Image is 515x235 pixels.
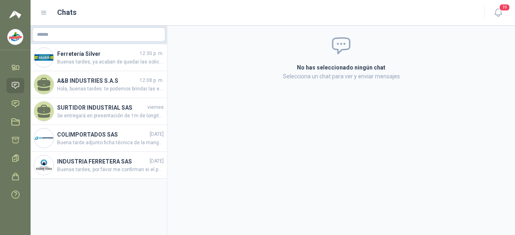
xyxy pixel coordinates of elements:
[57,7,76,18] h1: Chats
[201,72,482,81] p: Selecciona un chat para ver y enviar mensajes
[57,58,164,66] span: Buenas tardes, ya acaban de quedar las solicitudes sin el costo de envío
[147,104,164,111] span: viernes
[9,10,21,19] img: Logo peakr
[34,129,54,148] img: Company Logo
[491,6,505,20] button: 19
[57,85,164,93] span: Hola, buenas tardes. te podemos brindar las empaquetaduras y/o el cambio de las empaquetaduras pa...
[499,4,510,11] span: 19
[57,130,148,139] h4: COLIMPORTADOS SAS
[201,63,482,72] h2: No has seleccionado ningún chat
[57,139,164,147] span: Buena tarde adjunto ficha técnica de la manguera
[140,50,164,57] span: 12:30 p. m.
[57,49,138,58] h4: Ferretería Silver
[34,48,54,67] img: Company Logo
[31,98,167,125] a: SURTIDOR INDUSTRIAL SASviernesSe entregará en presentación de 1m de longitud
[31,125,167,152] a: Company LogoCOLIMPORTADOS SAS[DATE]Buena tarde adjunto ficha técnica de la manguera
[34,155,54,175] img: Company Logo
[31,71,167,98] a: A&B INDUSTRIES S.A.S12:08 p. m.Hola, buenas tardes. te podemos brindar las empaquetaduras y/o el ...
[8,29,23,45] img: Company Logo
[150,157,164,165] span: [DATE]
[31,44,167,71] a: Company LogoFerretería Silver12:30 p. m.Buenas tardes, ya acaban de quedar las solicitudes sin el...
[57,76,138,85] h4: A&B INDUSTRIES S.A.S
[150,131,164,138] span: [DATE]
[140,77,164,84] span: 12:08 p. m.
[57,157,148,166] h4: INDUSTRIA FERRETERA SAS
[57,112,164,120] span: Se entregará en presentación de 1m de longitud
[31,152,167,179] a: Company LogoINDUSTRIA FERRETERA SAS[DATE]Buenas tardes, por favor me confirman si el polietileno ...
[57,103,146,112] h4: SURTIDOR INDUSTRIAL SAS
[57,166,164,174] span: Buenas tardes, por favor me confirman si el polietileno peletizado que requieren es para Inyecció...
